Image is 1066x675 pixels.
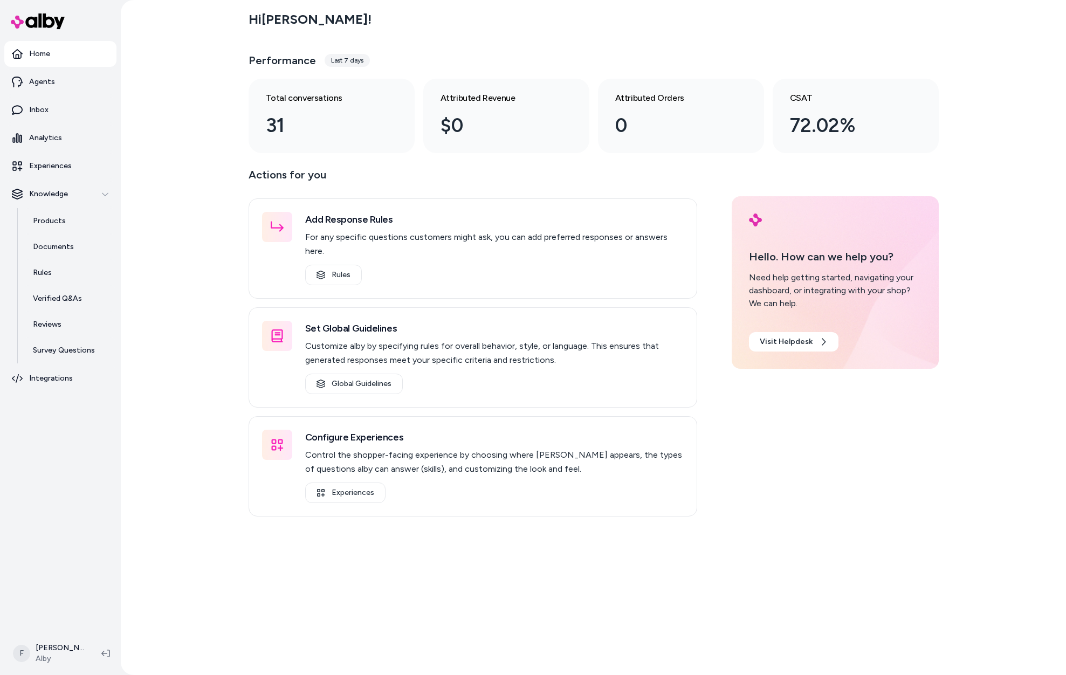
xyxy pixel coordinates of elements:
div: 0 [615,111,730,140]
h3: Add Response Rules [305,212,684,227]
p: Documents [33,242,74,252]
a: Experiences [4,153,116,179]
p: Products [33,216,66,226]
p: Verified Q&As [33,293,82,304]
p: Actions for you [249,166,697,192]
h3: Set Global Guidelines [305,321,684,336]
a: Survey Questions [22,337,116,363]
p: Reviews [33,319,61,330]
p: For any specific questions customers might ask, you can add preferred responses or answers here. [305,230,684,258]
p: Knowledge [29,189,68,199]
a: Inbox [4,97,116,123]
div: Need help getting started, navigating your dashboard, or integrating with your shop? We can help. [749,271,921,310]
a: Attributed Revenue $0 [423,79,589,153]
a: Integrations [4,366,116,391]
a: Attributed Orders 0 [598,79,764,153]
p: Experiences [29,161,72,171]
a: Verified Q&As [22,286,116,312]
button: Knowledge [4,181,116,207]
a: Products [22,208,116,234]
h3: Total conversations [266,92,380,105]
div: Last 7 days [325,54,370,67]
p: Hello. How can we help you? [749,249,921,265]
button: F[PERSON_NAME]Alby [6,636,93,671]
img: alby Logo [749,213,762,226]
a: Rules [305,265,362,285]
img: alby Logo [11,13,65,29]
div: 72.02% [790,111,904,140]
h3: Configure Experiences [305,430,684,445]
div: $0 [441,111,555,140]
a: Documents [22,234,116,260]
h3: Performance [249,53,316,68]
h3: Attributed Revenue [441,92,555,105]
a: Global Guidelines [305,374,403,394]
a: Rules [22,260,116,286]
a: Reviews [22,312,116,337]
div: 31 [266,111,380,140]
a: CSAT 72.02% [773,79,939,153]
a: Visit Helpdesk [749,332,838,352]
a: Total conversations 31 [249,79,415,153]
p: Home [29,49,50,59]
a: Analytics [4,125,116,151]
h3: Attributed Orders [615,92,730,105]
a: Agents [4,69,116,95]
a: Home [4,41,116,67]
h3: CSAT [790,92,904,105]
p: Inbox [29,105,49,115]
p: Rules [33,267,52,278]
p: [PERSON_NAME] [36,643,84,653]
span: Alby [36,653,84,664]
span: F [13,645,30,662]
p: Survey Questions [33,345,95,356]
p: Integrations [29,373,73,384]
p: Agents [29,77,55,87]
p: Analytics [29,133,62,143]
p: Customize alby by specifying rules for overall behavior, style, or language. This ensures that ge... [305,339,684,367]
a: Experiences [305,483,386,503]
h2: Hi [PERSON_NAME] ! [249,11,372,27]
p: Control the shopper-facing experience by choosing where [PERSON_NAME] appears, the types of quest... [305,448,684,476]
